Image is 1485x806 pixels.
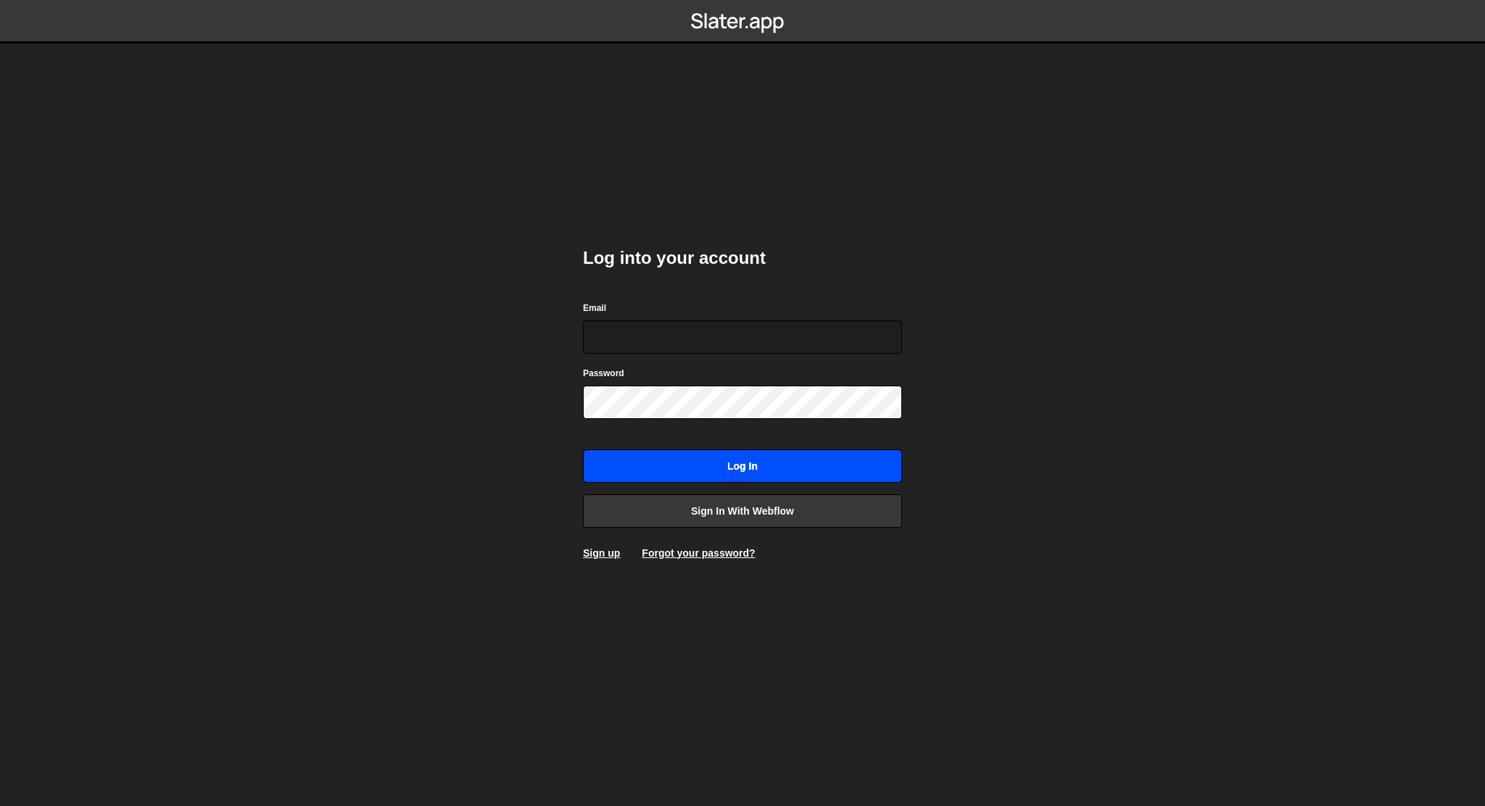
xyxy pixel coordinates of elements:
[583,301,606,315] label: Email
[583,449,902,483] input: Log in
[583,246,902,270] h2: Log into your account
[583,494,902,528] a: Sign in with Webflow
[583,547,620,559] a: Sign up
[583,366,624,381] label: Password
[642,547,755,559] a: Forgot your password?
